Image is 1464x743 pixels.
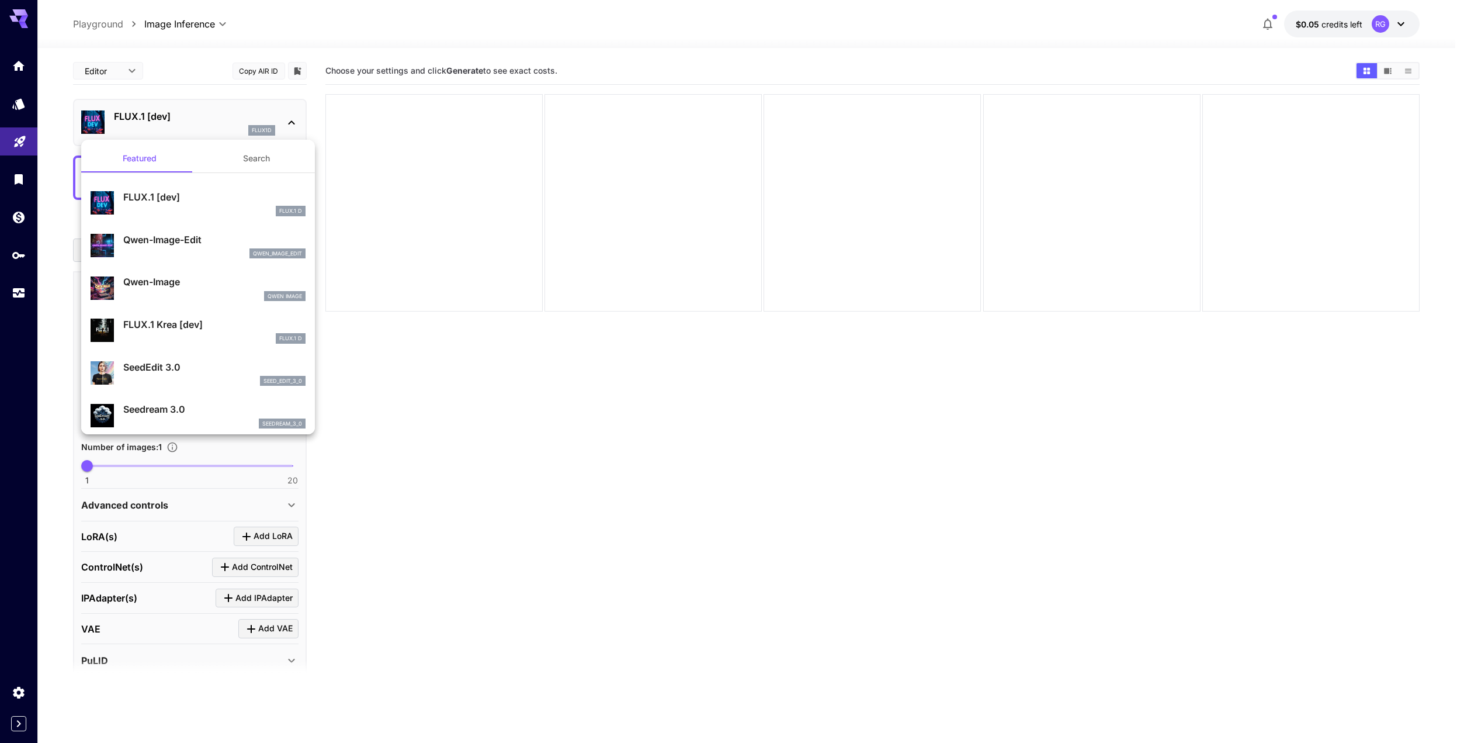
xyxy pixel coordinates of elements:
p: Qwen-Image-Edit [123,233,306,247]
button: Featured [81,144,198,172]
div: Qwen-ImageQwen Image [91,270,306,306]
div: FLUX.1 [dev]FLUX.1 D [91,185,306,221]
div: SeedEdit 3.0seed_edit_3_0 [91,355,306,391]
p: Qwen Image [268,292,302,300]
p: seed_edit_3_0 [263,377,302,385]
div: Seedream 3.0seedream_3_0 [91,398,306,433]
p: FLUX.1 [dev] [123,190,306,204]
p: FLUX.1 D [279,207,302,215]
div: FLUX.1 Krea [dev]FLUX.1 D [91,313,306,348]
p: seedream_3_0 [262,420,302,428]
p: qwen_image_edit [253,250,302,258]
button: Search [198,144,315,172]
p: FLUX.1 D [279,334,302,343]
p: SeedEdit 3.0 [123,360,306,374]
div: Qwen-Image-Editqwen_image_edit [91,228,306,264]
p: Seedream 3.0 [123,402,306,416]
p: Qwen-Image [123,275,306,289]
p: FLUX.1 Krea [dev] [123,317,306,331]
